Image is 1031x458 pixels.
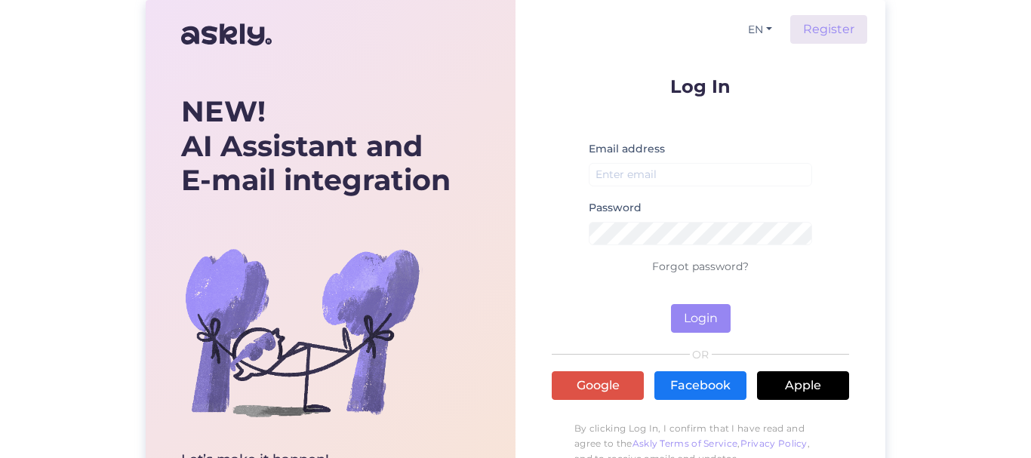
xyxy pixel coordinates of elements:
button: Login [671,304,731,333]
a: Google [552,371,644,400]
a: Apple [757,371,849,400]
img: bg-askly [181,211,423,453]
b: NEW! [181,94,266,129]
input: Enter email [589,163,812,186]
p: Log In [552,77,849,96]
a: Askly Terms of Service [632,438,738,449]
button: EN [742,19,778,41]
a: Register [790,15,867,44]
a: Forgot password? [652,260,749,273]
a: Facebook [654,371,746,400]
img: Askly [181,17,272,53]
label: Email address [589,141,665,157]
span: OR [690,349,712,360]
a: Privacy Policy [740,438,808,449]
div: AI Assistant and E-mail integration [181,94,451,198]
label: Password [589,200,642,216]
